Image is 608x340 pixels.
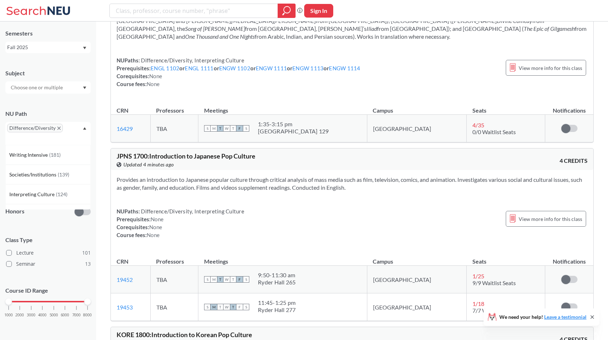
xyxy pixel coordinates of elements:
[472,300,484,307] span: 1 / 18
[61,313,69,317] span: 6000
[467,99,545,115] th: Seats
[211,304,217,310] span: M
[150,99,198,115] th: Professors
[117,107,128,114] div: CRN
[117,258,128,265] div: CRN
[58,171,69,178] span: ( 139 )
[147,232,160,238] span: None
[117,207,244,239] div: NUPaths: Prerequisites: Corequisites: Course fees:
[151,216,164,222] span: None
[50,313,58,317] span: 5000
[6,259,91,269] label: Seminar
[217,276,223,283] span: T
[258,271,296,279] div: 9:50 - 11:30 am
[150,293,198,321] td: TBA
[219,65,250,71] a: ENGW 1102
[256,65,287,71] a: ENGW 1111
[5,236,91,244] span: Class Type
[151,65,179,71] a: ENGL 1102
[211,276,217,283] span: M
[258,128,329,135] div: [GEOGRAPHIC_DATA] 129
[27,313,36,317] span: 3000
[472,273,484,279] span: 1 / 25
[185,25,245,32] em: Song of [PERSON_NAME]
[6,248,91,258] label: Lecture
[367,266,466,293] td: [GEOGRAPHIC_DATA]
[329,65,360,71] a: ENGW 1114
[282,6,291,16] svg: magnifying glass
[367,293,466,321] td: [GEOGRAPHIC_DATA]
[472,279,516,286] span: 9/9 Waitlist Seats
[15,313,24,317] span: 2000
[204,125,211,132] span: S
[472,307,516,314] span: 7/7 Waitlist Seats
[49,152,61,158] span: ( 181 )
[83,127,86,130] svg: Dropdown arrow
[198,250,367,266] th: Meetings
[117,9,588,41] section: Introduces students to global works from the earliest literatures to 1500. May include texts from...
[9,171,58,179] span: Societies/Institutions
[150,115,198,142] td: TBA
[117,176,588,192] section: Provides an introduction to Japanese popular culture through critical analysis of mass media such...
[223,125,230,132] span: W
[115,5,273,17] input: Class, professor, course number, "phrase"
[5,207,24,216] p: Honors
[7,124,63,132] span: Difference/DiversityX to remove pill
[185,65,213,71] a: ENGL 1111
[150,266,198,293] td: TBA
[258,299,296,306] div: 11:45 - 1:25 pm
[258,306,296,313] div: Ryder Hall 277
[5,69,91,77] div: Subject
[57,127,61,130] svg: X to remove pill
[236,304,243,310] span: F
[236,125,243,132] span: F
[258,279,296,286] div: Ryder Hall 265
[367,25,377,32] em: Iliad
[117,152,255,160] span: JPNS 1700 : Introduction to Japanese Pop Culture
[211,125,217,132] span: M
[7,43,82,51] div: Fall 2025
[223,276,230,283] span: W
[5,42,91,53] div: Fall 2025Dropdown arrow
[123,161,174,169] span: Updated 4 minutes ago
[117,331,252,339] span: KORE 1800 : Introduction to Korean Pop Culture
[472,122,484,128] span: 4 / 35
[367,99,466,115] th: Campus
[9,151,49,159] span: Writing Intensive
[56,191,67,197] span: ( 124 )
[140,208,244,214] span: Difference/Diversity, Interpreting Culture
[204,304,211,310] span: S
[544,314,586,320] a: Leave a testimonial
[223,304,230,310] span: W
[243,276,249,283] span: S
[230,276,236,283] span: T
[117,125,133,132] a: 16429
[147,81,160,87] span: None
[149,224,162,230] span: None
[140,57,244,63] span: Difference/Diversity, Interpreting Culture
[82,249,91,257] span: 101
[472,128,516,135] span: 0/0 Waitlist Seats
[117,56,360,88] div: NUPaths: Prerequisites: or or or or or Corequisites: Course fees:
[72,313,81,317] span: 7000
[217,304,223,310] span: T
[243,125,249,132] span: S
[198,99,367,115] th: Meetings
[524,25,575,32] em: The Epic of Gilgamesh
[217,125,223,132] span: T
[83,86,86,89] svg: Dropdown arrow
[545,99,594,115] th: Notifications
[467,250,545,266] th: Seats
[367,250,466,266] th: Campus
[117,276,133,283] a: 19452
[83,313,92,317] span: 8000
[5,29,91,37] div: Semesters
[5,122,91,145] div: Difference/DiversityX to remove pillDropdown arrowWriting Intensive(181)Societies/Institutions(13...
[292,65,324,71] a: ENGW 1113
[545,250,594,266] th: Notifications
[185,33,255,40] em: One Thousand and One Nights
[230,125,236,132] span: T
[9,190,56,198] span: Interpreting Culture
[5,110,91,118] div: NU Path
[230,304,236,310] span: T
